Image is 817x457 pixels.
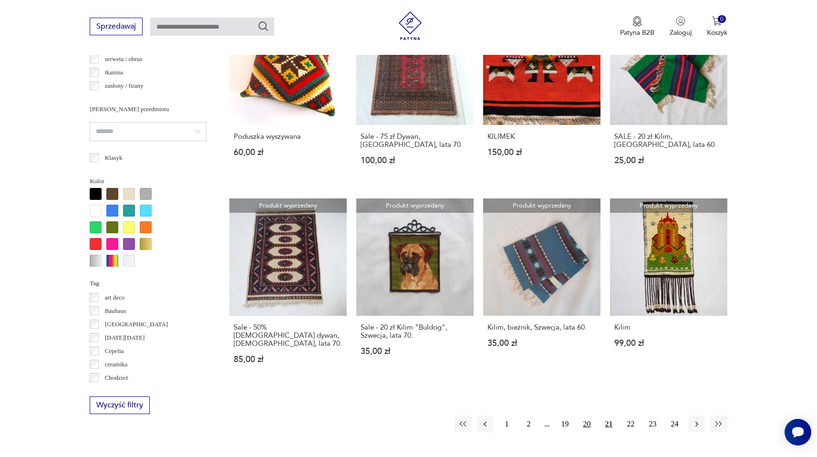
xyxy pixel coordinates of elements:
[361,156,469,165] p: 100,00 zł
[487,339,596,347] p: 35,00 zł
[620,16,654,37] a: Ikona medaluPatyna B2B
[229,8,347,184] a: Produkt wyprzedanyPoduszka wyszywanaPoduszka wyszywana60,00 zł
[234,148,342,156] p: 60,00 zł
[676,16,685,26] img: Ikonka użytkownika
[396,11,424,40] img: Patyna - sklep z meblami i dekoracjami vintage
[483,198,600,382] a: Produkt wyprzedanyKilim, bieżnik, Szwecja, lata 60.Kilim, bieżnik, Szwecja, lata 60.35,00 zł
[718,15,726,23] div: 0
[90,278,207,289] p: Tag
[620,28,654,37] p: Patyna B2B
[105,359,128,370] p: ceramika
[600,415,618,433] button: 21
[670,16,692,37] button: Zaloguj
[356,198,474,382] a: Produkt wyprzedanySale - 20 zł Kilim "Buldog", Szwecja, lata 70.Sale - 20 zł Kilim "Buldog", Szwe...
[487,148,596,156] p: 150,00 zł
[712,16,722,26] img: Ikona koszyka
[105,386,128,396] p: Ćmielów
[610,8,727,184] a: Produkt wyprzedanySALE - 20 zł Kilim, Polska, lata 60.SALE - 20 zł Kilim, [GEOGRAPHIC_DATA], lata...
[579,415,596,433] button: 20
[622,415,640,433] button: 22
[90,176,207,187] p: Kolor
[520,415,538,433] button: 2
[361,347,469,355] p: 35,00 zł
[614,323,723,332] h3: Kilim
[614,339,723,347] p: 99,00 zł
[105,373,128,383] p: Chodzież
[620,16,654,37] button: Patyna B2B
[498,415,516,433] button: 1
[105,332,145,343] p: [DATE][DATE]
[234,355,342,364] p: 85,00 zł
[356,8,474,184] a: Produkt wyprzedanySale - 75 zł Dywan, Pakistan, lata 70.Sale - 75 zł Dywan, [GEOGRAPHIC_DATA], la...
[666,415,683,433] button: 24
[644,415,662,433] button: 23
[361,323,469,340] h3: Sale - 20 zł Kilim "Buldog", Szwecja, lata 70.
[483,8,600,184] a: Produkt wyprzedanyKILIMEKKILIMEK150,00 zł
[707,16,727,37] button: 0Koszyk
[632,16,642,27] img: Ikona medalu
[105,54,143,64] p: serweta / obrus
[557,415,574,433] button: 19
[234,133,342,141] h3: Poduszka wyszywana
[258,21,269,32] button: Szukaj
[670,28,692,37] p: Zaloguj
[229,198,347,382] a: Produkt wyprzedanySale - 50% Wełniany dywan, Niemcy, lata 70.Sale - 50% [DEMOGRAPHIC_DATA] dywan,...
[610,198,727,382] a: Produkt wyprzedanyKilimKilim99,00 zł
[361,133,469,149] h3: Sale - 75 zł Dywan, [GEOGRAPHIC_DATA], lata 70.
[105,306,126,316] p: Bauhaus
[614,156,723,165] p: 25,00 zł
[487,133,596,141] h3: KILIMEK
[105,319,168,330] p: [GEOGRAPHIC_DATA]
[105,81,144,91] p: zasłony / firany
[234,323,342,348] h3: Sale - 50% [DEMOGRAPHIC_DATA] dywan, [DEMOGRAPHIC_DATA], lata 70.
[90,396,150,414] button: Wyczyść filtry
[90,104,207,114] p: [PERSON_NAME] przedmiotu
[487,323,596,332] h3: Kilim, bieżnik, Szwecja, lata 60.
[105,153,123,163] p: Klasyk
[707,28,727,37] p: Koszyk
[785,419,811,446] iframe: Smartsupp widget button
[105,292,125,303] p: art deco
[90,24,143,31] a: Sprzedawaj
[614,133,723,149] h3: SALE - 20 zł Kilim, [GEOGRAPHIC_DATA], lata 60.
[105,67,123,78] p: tkanina
[90,18,143,35] button: Sprzedawaj
[105,346,124,356] p: Cepelia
